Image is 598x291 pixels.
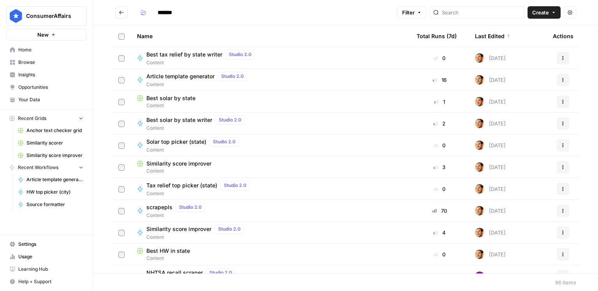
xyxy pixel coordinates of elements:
span: Create [532,9,549,16]
span: Recent Workflows [18,164,58,171]
button: New [6,29,87,41]
div: [DATE] [475,250,506,259]
span: Best solar by state writer [146,116,212,124]
span: Studio 2.0 [209,269,232,276]
span: ConsumerAffairs [26,12,73,20]
button: Help + Support [6,275,87,288]
span: Content [137,255,404,262]
span: Studio 2.0 [219,116,241,123]
span: Insights [18,71,83,78]
div: Last Edited [475,25,511,47]
div: [DATE] [475,97,506,106]
span: Browse [18,59,83,66]
span: Studio 2.0 [179,204,202,211]
span: Help + Support [18,278,83,285]
a: Usage [6,250,87,263]
div: 0 [417,250,463,258]
img: kedmmdess6i2jj5txyq6cw0yj4oc [475,272,484,281]
a: Settings [6,238,87,250]
div: [DATE] [475,184,506,194]
div: 0 [417,54,463,62]
span: Source formatter [26,201,83,208]
span: Content [146,146,242,153]
a: Best HW in stateContent [137,247,404,262]
div: 1 [417,98,463,106]
span: Settings [18,241,83,248]
span: Content [146,125,248,132]
img: ConsumerAffairs Logo [9,9,23,23]
div: [DATE] [475,141,506,150]
button: Workspace: ConsumerAffairs [6,6,87,26]
img: 7dkj40nmz46gsh6f912s7bk0kz0q [475,119,484,128]
img: 7dkj40nmz46gsh6f912s7bk0kz0q [475,75,484,85]
a: Your Data [6,93,87,106]
input: Search [442,9,521,16]
a: scrapeplsStudio 2.0Content [137,203,404,219]
a: Best tax relief by state writerStudio 2.0Content [137,50,404,66]
span: Filter [402,9,415,16]
div: [DATE] [475,53,506,63]
div: 3 [417,163,463,171]
a: Article template generator [14,173,87,186]
span: Similarity score improver [26,152,83,159]
span: Content [146,59,258,66]
button: Recent Workflows [6,162,87,173]
a: Solar top picker (state)Studio 2.0Content [137,137,404,153]
span: Content [146,212,208,219]
a: Source formatter [14,198,87,211]
span: Content [137,102,404,109]
a: Article template generatorStudio 2.0Content [137,72,404,88]
span: Tax relief top picker (state) [146,182,217,189]
img: 7dkj40nmz46gsh6f912s7bk0kz0q [475,228,484,237]
span: Studio 2.0 [218,226,241,233]
span: Home [18,46,83,53]
a: Home [6,44,87,56]
div: Total Runs (7d) [417,25,457,47]
img: 7dkj40nmz46gsh6f912s7bk0kz0q [475,184,484,194]
a: Similarity score improverContent [137,160,404,175]
a: Opportunities [6,81,87,93]
div: 0 [417,185,463,193]
span: Best HW in state [146,247,190,255]
a: Similarity score improver [14,149,87,162]
button: Filter [397,6,427,19]
div: 70 [417,207,463,215]
span: HW top picker (city) [26,189,83,196]
span: Recent Grids [18,115,46,122]
span: Content [146,234,247,241]
div: [DATE] [475,272,506,281]
a: Insights [6,69,87,81]
div: 96 Items [555,279,576,286]
span: Article template generator [26,176,83,183]
div: [DATE] [475,162,506,172]
span: Similarity score improver [146,225,211,233]
div: [DATE] [475,119,506,128]
div: 0 [417,141,463,149]
div: 2 [417,120,463,127]
a: HW top picker (city) [14,186,87,198]
button: Go back [115,6,128,19]
span: Best solar by state [146,94,195,102]
span: Learning Hub [18,266,83,273]
span: Studio 2.0 [221,73,244,80]
img: 7dkj40nmz46gsh6f912s7bk0kz0q [475,97,484,106]
span: Content [137,168,404,175]
span: Best tax relief by state writer [146,51,222,58]
span: Solar top picker (state) [146,138,206,146]
a: NHTSA recall scraperStudio 2.0Content [137,268,404,284]
span: Your Data [18,96,83,103]
div: 16 [417,76,463,84]
button: Create [528,6,561,19]
div: [DATE] [475,75,506,85]
span: Studio 2.0 [213,138,236,145]
span: NHTSA recall scraper [146,269,203,277]
img: 7dkj40nmz46gsh6f912s7bk0kz0q [475,141,484,150]
a: Similarity score improverStudio 2.0Content [137,224,404,241]
button: Recent Grids [6,113,87,124]
img: 7dkj40nmz46gsh6f912s7bk0kz0q [475,53,484,63]
a: Tax relief top picker (state)Studio 2.0Content [137,181,404,197]
div: [DATE] [475,228,506,237]
img: 7dkj40nmz46gsh6f912s7bk0kz0q [475,250,484,259]
span: scrapepls [146,203,172,211]
span: Article template generator [146,72,215,80]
